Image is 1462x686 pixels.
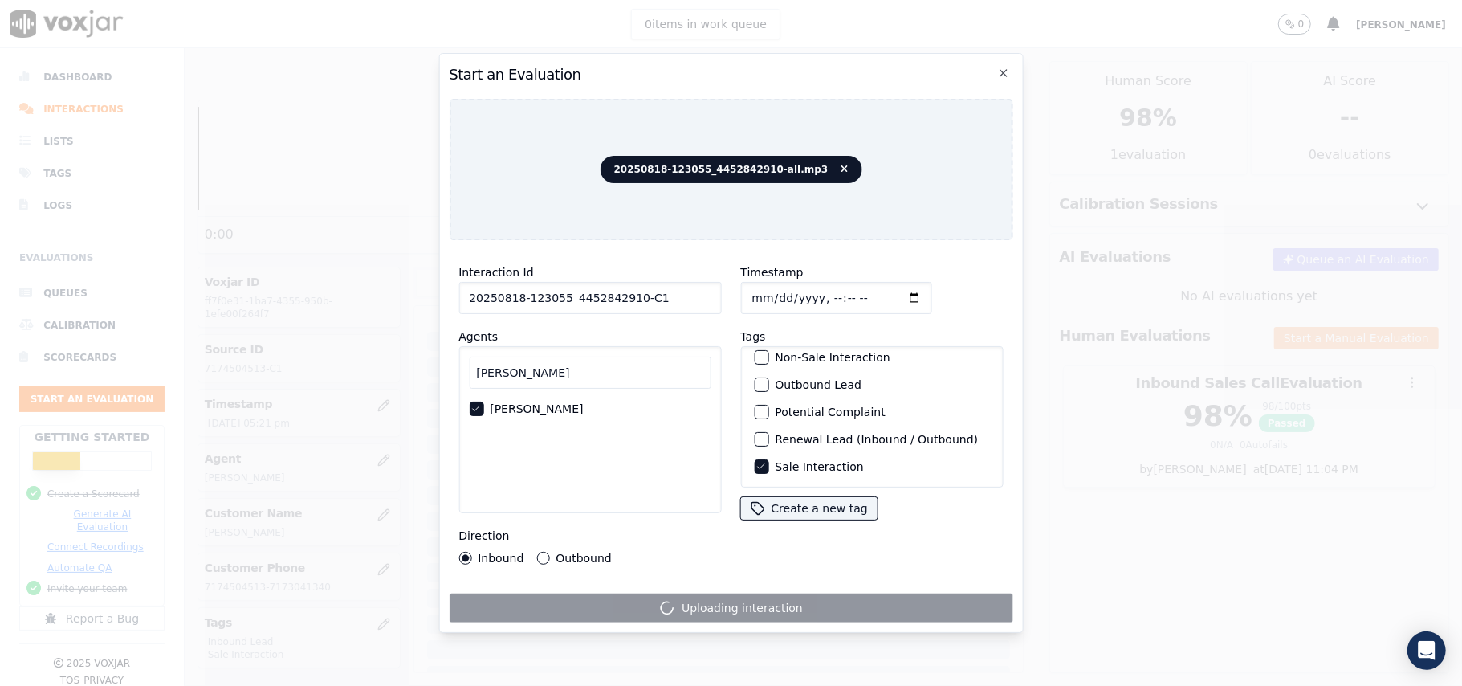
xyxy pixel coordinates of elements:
[775,352,890,363] label: Non-Sale Interaction
[775,406,885,418] label: Potential Complaint
[449,63,1012,86] h2: Start an Evaluation
[478,553,523,564] label: Inbound
[775,379,861,390] label: Outbound Lead
[458,330,498,343] label: Agents
[740,497,877,520] button: Create a new tag
[775,461,863,472] label: Sale Interaction
[458,282,721,314] input: reference id, file name, etc
[775,434,978,445] label: Renewal Lead (Inbound / Outbound)
[490,403,583,414] label: [PERSON_NAME]
[740,266,803,279] label: Timestamp
[458,529,509,542] label: Direction
[1407,631,1446,670] div: Open Intercom Messenger
[601,156,862,183] span: 20250818-123055_4452842910-all.mp3
[740,330,765,343] label: Tags
[556,553,611,564] label: Outbound
[469,357,711,389] input: Search Agents...
[458,266,533,279] label: Interaction Id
